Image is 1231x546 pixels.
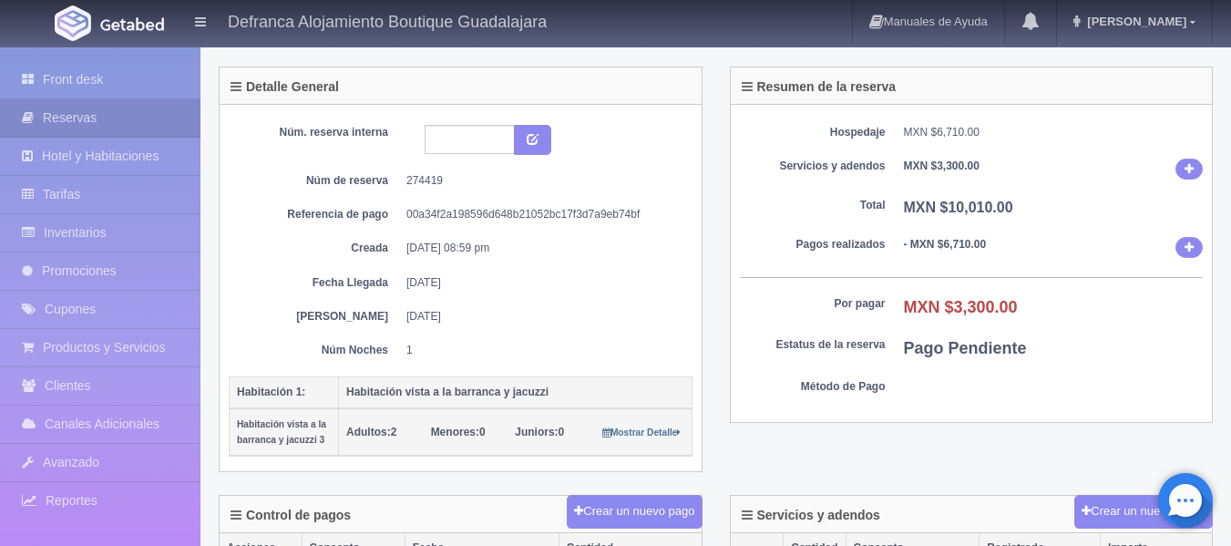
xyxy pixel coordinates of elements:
[904,160,980,172] b: MXN $3,300.00
[242,309,388,325] dt: [PERSON_NAME]
[55,5,91,41] img: Getabed
[346,426,396,438] span: 2
[406,241,679,256] dd: [DATE] 08:59 pm
[740,198,886,213] dt: Total
[515,426,558,438] strong: Juniors:
[231,509,351,522] h4: Control de pagos
[740,159,886,174] dt: Servicios y adendos
[904,339,1027,357] b: Pago Pendiente
[231,80,339,94] h4: Detalle General
[242,125,388,140] dt: Núm. reserva interna
[339,376,692,408] th: Habitación vista a la barranca y jacuzzi
[1082,15,1186,28] span: [PERSON_NAME]
[904,298,1018,316] b: MXN $3,300.00
[242,207,388,222] dt: Referencia de pago
[237,419,326,445] small: Habitación vista a la barranca y jacuzzi 3
[406,173,679,189] dd: 274419
[346,426,391,438] strong: Adultos:
[431,426,479,438] strong: Menores:
[742,509,880,522] h4: Servicios y adendos
[740,337,886,353] dt: Estatus de la reserva
[740,379,886,395] dt: Método de Pago
[515,426,564,438] span: 0
[242,241,388,256] dt: Creada
[740,125,886,140] dt: Hospedaje
[100,17,164,31] img: Getabed
[406,309,679,325] dd: [DATE]
[602,428,682,438] small: Mostrar Detalle
[602,426,682,438] a: Mostrar Detalle
[567,495,702,529] button: Crear un nuevo pago
[242,343,388,358] dt: Núm Noches
[904,125,1204,140] dd: MXN $6,710.00
[742,80,897,94] h4: Resumen de la reserva
[740,296,886,312] dt: Por pagar
[904,200,1013,215] b: MXN $10,010.00
[237,386,305,398] b: Habitación 1:
[406,207,679,222] dd: 00a34f2a198596d648b21052bc17f3d7a9eb74bf
[904,238,987,251] b: - MXN $6,710.00
[431,426,486,438] span: 0
[242,173,388,189] dt: Núm de reserva
[242,275,388,291] dt: Fecha Llegada
[1074,495,1213,529] button: Crear un nuevo cargo
[740,237,886,252] dt: Pagos realizados
[406,275,679,291] dd: [DATE]
[406,343,679,358] dd: 1
[228,9,547,32] h4: Defranca Alojamiento Boutique Guadalajara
